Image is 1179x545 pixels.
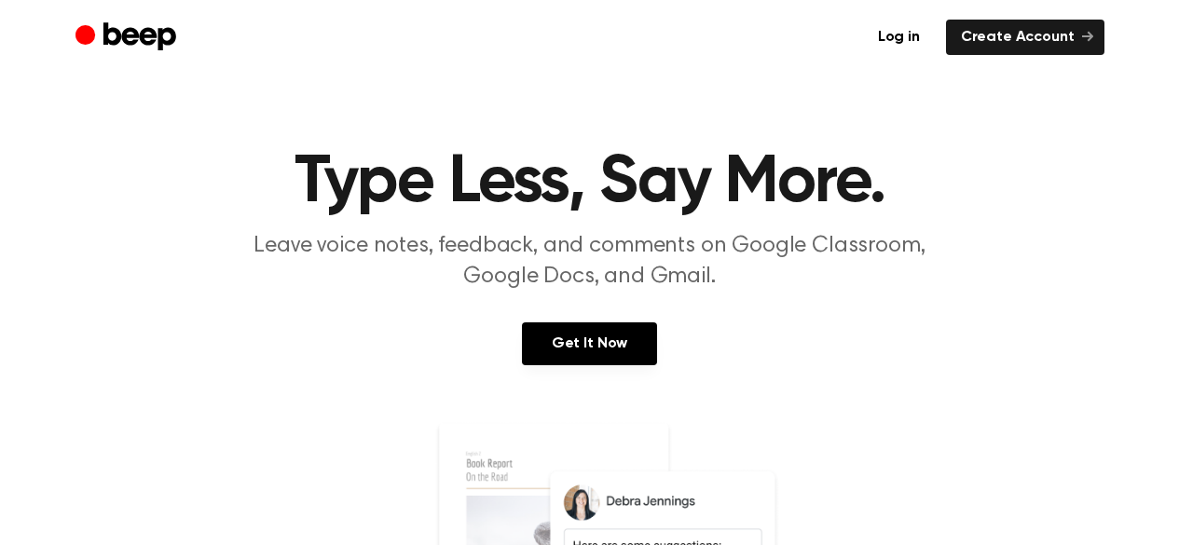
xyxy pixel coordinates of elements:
a: Create Account [946,20,1104,55]
a: Log in [863,20,935,55]
h1: Type Less, Say More. [113,149,1067,216]
a: Beep [75,20,181,56]
a: Get It Now [522,322,657,365]
p: Leave voice notes, feedback, and comments on Google Classroom, Google Docs, and Gmail. [232,231,948,293]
